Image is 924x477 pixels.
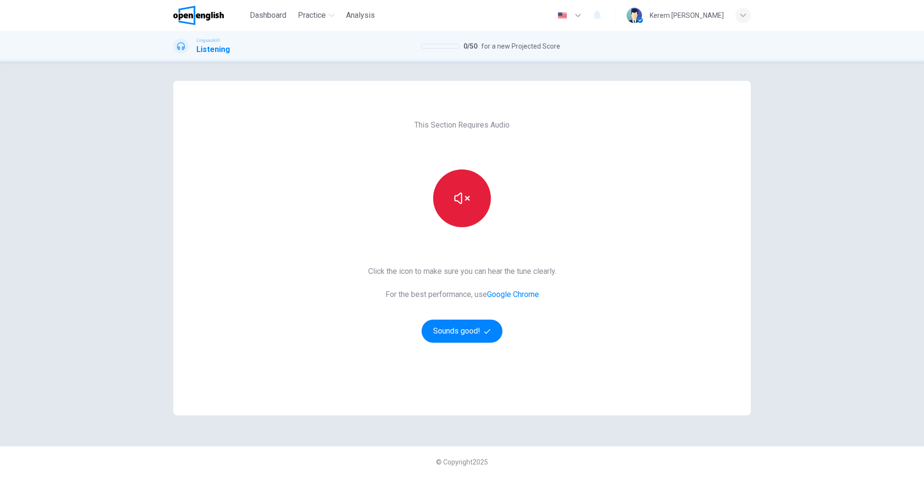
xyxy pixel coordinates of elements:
span: 0 / 50 [463,40,477,52]
span: Dashboard [250,10,286,21]
span: Analysis [346,10,375,21]
a: Google Chrome [487,290,539,299]
button: Practice [294,7,338,24]
img: OpenEnglish logo [173,6,224,25]
span: Practice [298,10,326,21]
button: Dashboard [246,7,290,24]
span: for a new Projected Score [481,40,560,52]
span: Linguaskill [196,37,220,44]
img: en [556,12,568,19]
div: Kerem [PERSON_NAME] [650,10,724,21]
span: This Section Requires Audio [414,119,510,131]
a: OpenEnglish logo [173,6,246,25]
button: Sounds good! [422,320,502,343]
img: Profile picture [627,8,642,23]
span: For the best performance, use [368,289,556,300]
button: Analysis [342,7,379,24]
span: Click the icon to make sure you can hear the tune clearly. [368,266,556,277]
h1: Listening [196,44,230,55]
span: © Copyright 2025 [436,458,488,466]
